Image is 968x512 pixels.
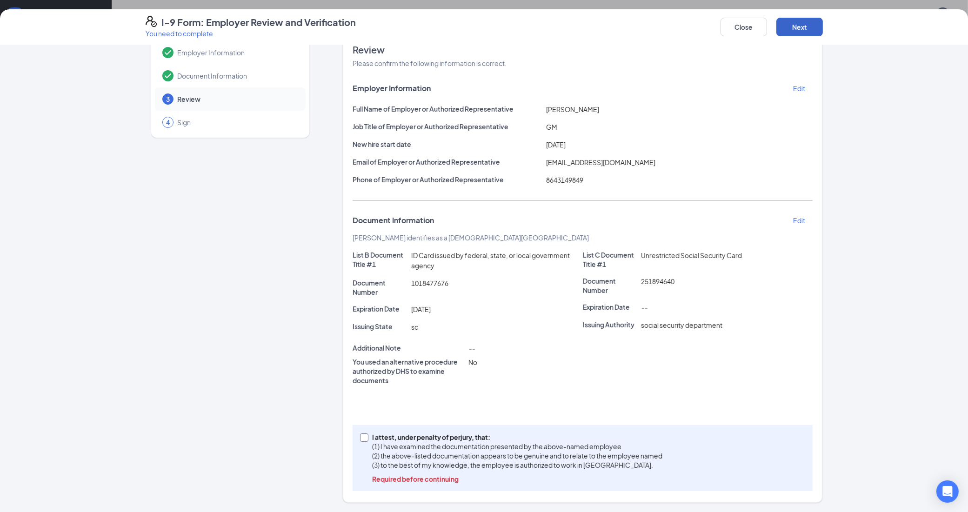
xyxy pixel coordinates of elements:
span: [DATE] [411,305,431,313]
p: You need to complete [146,29,356,38]
p: New hire start date [353,140,542,149]
span: GM [546,123,557,131]
span: [PERSON_NAME] [546,105,599,113]
svg: FormI9EVerifyIcon [146,16,157,27]
p: Edit [793,216,805,225]
span: [DATE] [546,140,566,149]
span: Sign [177,118,296,127]
span: -- [468,344,475,352]
span: 251894640 [641,277,674,286]
p: Expiration Date [353,304,407,313]
span: Employer Information [353,84,431,93]
span: No [468,358,477,366]
span: 3 [166,94,170,104]
span: -- [641,303,648,312]
span: Review [353,43,813,56]
p: Additional Note [353,343,465,352]
p: Full Name of Employer or Authorized Representative [353,104,542,113]
p: Required before continuing [372,474,662,484]
span: 1018477676 [411,279,448,287]
span: Review [177,94,296,104]
p: Issuing Authority [583,320,638,329]
span: [PERSON_NAME] identifies as a [DEMOGRAPHIC_DATA][GEOGRAPHIC_DATA] [353,233,589,242]
p: Document Number [583,276,638,295]
span: [EMAIL_ADDRESS][DOMAIN_NAME] [546,158,655,166]
p: (1) I have examined the documentation presented by the above-named employee [372,442,662,451]
span: Document Information [353,216,434,225]
span: 8643149849 [546,176,583,184]
p: List B Document Title #1 [353,250,407,269]
button: Close [721,18,767,36]
span: sc [411,323,418,331]
span: Document Information [177,71,296,80]
span: Please confirm the following information is correct. [353,59,507,67]
p: Document Number [353,278,407,297]
p: I attest, under penalty of perjury, that: [372,432,662,442]
h4: I-9 Form: Employer Review and Verification [161,16,356,29]
span: Unrestricted Social Security Card [641,251,742,259]
span: Employer Information [177,48,296,57]
p: Issuing State [353,322,407,331]
span: 4 [166,118,170,127]
button: Next [776,18,823,36]
svg: Checkmark [162,70,174,81]
p: List C Document Title #1 [583,250,638,269]
p: You used an alternative procedure authorized by DHS to examine documents [353,357,465,385]
span: ID Card issued by federal, state, or local government agency [411,251,570,270]
div: Open Intercom Messenger [936,480,959,503]
p: Expiration Date [583,302,638,312]
p: Edit [793,84,805,93]
p: Email of Employer or Authorized Representative [353,157,542,166]
span: social security department [641,321,722,329]
p: (3) to the best of my knowledge, the employee is authorized to work in [GEOGRAPHIC_DATA]. [372,460,662,470]
p: (2) the above-listed documentation appears to be genuine and to relate to the employee named [372,451,662,460]
p: Phone of Employer or Authorized Representative [353,175,542,184]
svg: Checkmark [162,47,174,58]
p: Job Title of Employer or Authorized Representative [353,122,542,131]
